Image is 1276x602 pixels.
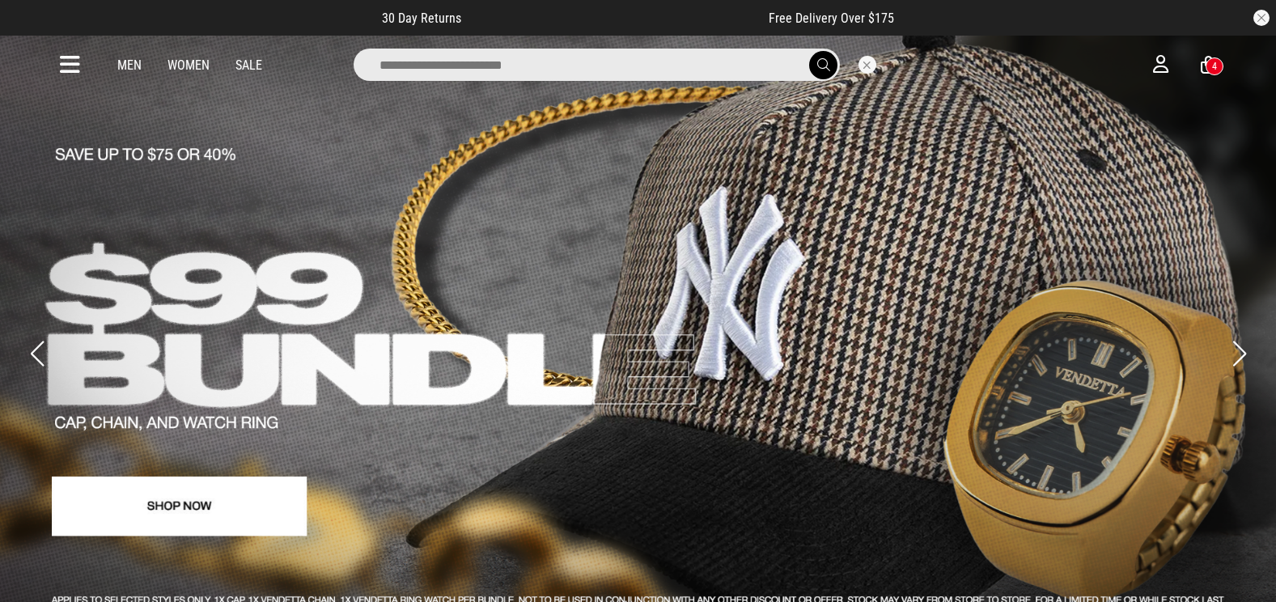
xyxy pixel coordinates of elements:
[1228,336,1250,371] button: Next slide
[382,11,461,26] span: 30 Day Returns
[235,57,262,73] a: Sale
[26,336,48,371] button: Previous slide
[167,57,210,73] a: Women
[13,6,61,55] button: Open LiveChat chat widget
[1212,61,1217,72] div: 4
[769,11,894,26] span: Free Delivery Over $175
[494,10,736,26] iframe: Customer reviews powered by Trustpilot
[117,57,142,73] a: Men
[1201,57,1216,74] a: 4
[858,56,876,74] button: Close search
